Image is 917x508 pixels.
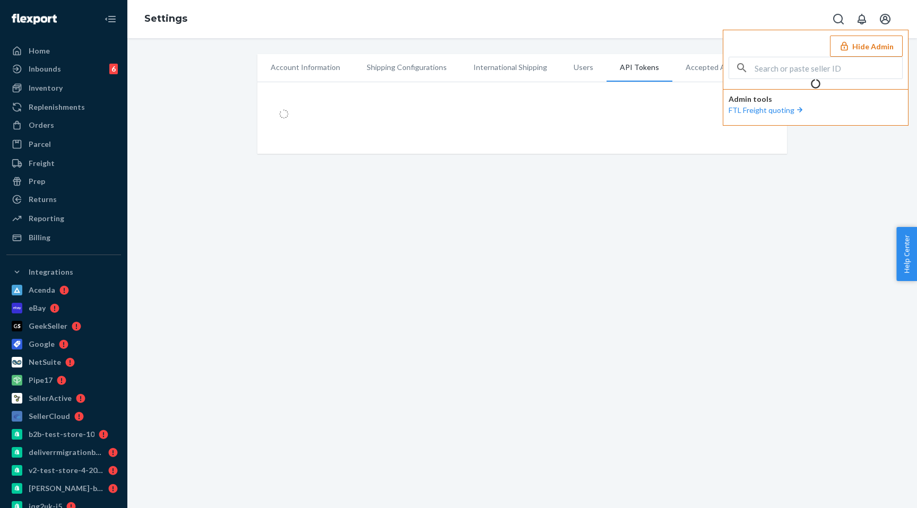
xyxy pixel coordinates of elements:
div: 6 [109,64,118,74]
a: Reporting [6,210,121,227]
div: Prep [29,176,45,187]
li: Account Information [257,54,353,81]
a: FTL Freight quoting [729,106,805,115]
a: Prep [6,173,121,190]
button: Open account menu [875,8,896,30]
button: Integrations [6,264,121,281]
a: Parcel [6,136,121,153]
li: Shipping Configurations [353,54,460,81]
a: Freight [6,155,121,172]
div: Returns [29,194,57,205]
div: Pipe17 [29,375,53,386]
div: deliverrmigrationbasictest [29,447,104,458]
div: Parcel [29,139,51,150]
a: Returns [6,191,121,208]
input: Search or paste seller ID [755,57,902,78]
a: Inbounds6 [6,60,121,77]
a: SellerActive [6,390,121,407]
div: Orders [29,120,54,130]
a: Acenda [6,282,121,299]
div: Google [29,339,55,349]
div: [PERSON_NAME]-b2b-test-store-2 [29,483,104,494]
a: v2-test-store-4-2025 [6,462,121,479]
a: Billing [6,229,121,246]
div: eBay [29,303,46,313]
li: Users [560,54,607,81]
div: Reporting [29,213,64,224]
div: Inbounds [29,64,61,74]
div: Acenda [29,285,55,295]
li: International Shipping [460,54,560,81]
a: Orders [6,117,121,134]
li: API Tokens [607,54,672,82]
a: b2b-test-store-10 [6,426,121,443]
div: Inventory [29,83,63,93]
div: NetSuite [29,357,61,367]
p: Admin tools [729,94,903,104]
ol: breadcrumbs [136,4,196,34]
div: Freight [29,158,55,169]
button: Open notifications [851,8,872,30]
li: Accepted Addresses [672,54,769,81]
div: v2-test-store-4-2025 [29,465,104,476]
button: Open Search Box [828,8,849,30]
a: Replenishments [6,99,121,116]
div: SellerActive [29,393,72,404]
div: Billing [29,232,50,243]
div: Integrations [29,267,73,277]
a: [PERSON_NAME]-b2b-test-store-2 [6,480,121,497]
div: GeekSeller [29,321,67,331]
img: Flexport logo [12,14,57,24]
div: Replenishments [29,102,85,112]
a: Pipe17 [6,372,121,389]
a: eBay [6,300,121,317]
button: Close Navigation [100,8,121,30]
a: Inventory [6,80,121,97]
a: deliverrmigrationbasictest [6,444,121,461]
a: SellerCloud [6,408,121,425]
div: SellerCloud [29,411,70,422]
div: Home [29,46,50,56]
button: Hide Admin [830,36,903,57]
a: NetSuite [6,354,121,371]
a: Google [6,336,121,353]
a: Home [6,42,121,59]
div: b2b-test-store-10 [29,429,94,440]
a: GeekSeller [6,318,121,335]
a: Settings [144,13,187,24]
button: Help Center [896,227,917,281]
